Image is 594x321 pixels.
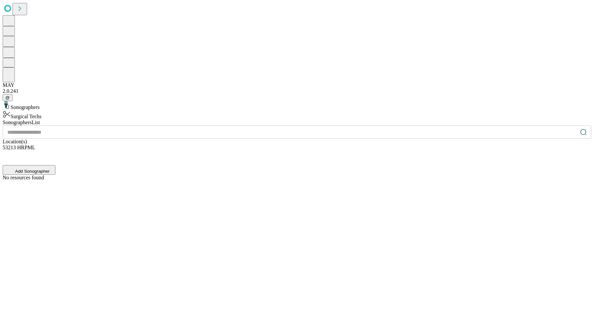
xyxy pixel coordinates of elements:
[3,120,591,125] div: Sonographers List
[3,94,13,101] button: @
[3,145,591,157] div: 53213 HRPML
[3,165,55,175] button: Add Sonographer
[15,169,49,174] span: Add Sonographer
[3,82,591,88] div: MAY
[3,139,27,144] span: Location(s)
[3,101,591,110] div: Sonographers
[3,175,591,181] div: No resources found
[3,88,591,94] div: 2.0.241
[5,95,10,100] span: @
[3,110,591,120] div: Surgical Techs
